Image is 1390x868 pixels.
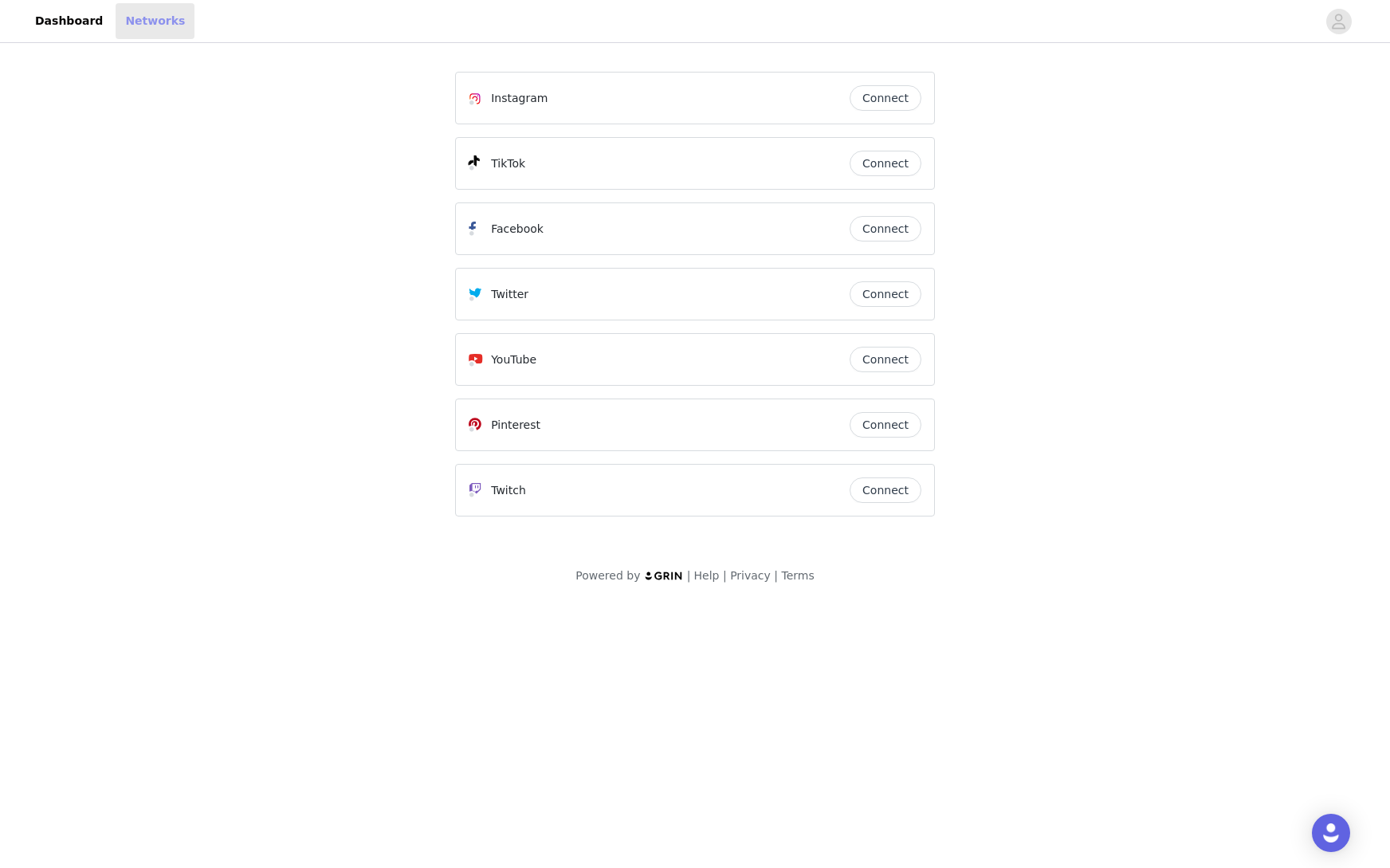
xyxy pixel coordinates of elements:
span: | [723,569,727,582]
div: avatar [1331,9,1346,34]
button: Connect [850,477,921,503]
p: YouTube [491,352,536,368]
p: Instagram [491,90,548,107]
button: Connect [850,85,921,111]
p: Facebook [491,221,544,238]
a: Privacy [730,569,771,582]
p: Pinterest [491,417,540,434]
span: | [687,569,691,582]
a: Dashboard [26,3,112,39]
button: Connect [850,281,921,307]
span: Powered by [575,569,640,582]
a: Help [694,569,720,582]
div: Open Intercom Messenger [1312,814,1350,852]
button: Connect [850,151,921,176]
p: Twitter [491,286,528,303]
a: Terms [781,569,814,582]
span: | [774,569,778,582]
img: logo [644,571,684,581]
button: Connect [850,347,921,372]
img: Instagram Icon [469,92,481,105]
p: TikTok [491,155,525,172]
p: Twitch [491,482,526,499]
button: Connect [850,216,921,242]
a: Networks [116,3,194,39]
button: Connect [850,412,921,438]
